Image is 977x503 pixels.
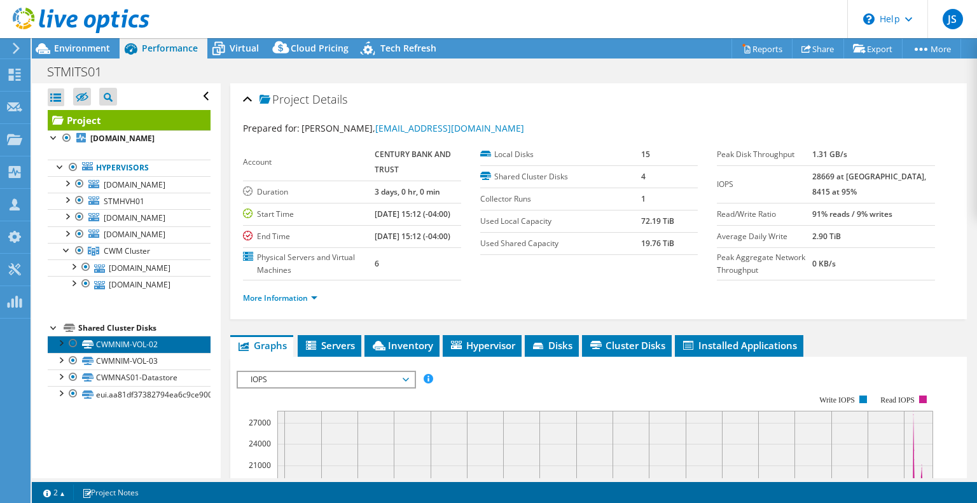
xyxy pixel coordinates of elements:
[48,353,211,369] a: CWMNIM-VOL-03
[237,339,287,352] span: Graphs
[291,42,349,54] span: Cloud Pricing
[243,122,300,134] label: Prepared for:
[243,251,374,277] label: Physical Servers and Virtual Machines
[480,170,641,183] label: Shared Cluster Disks
[249,460,271,471] text: 21000
[48,193,211,209] a: STMHVH01
[73,485,148,500] a: Project Notes
[104,212,165,223] span: [DOMAIN_NAME]
[375,231,450,242] b: [DATE] 15:12 (-04:00)
[588,339,665,352] span: Cluster Disks
[104,229,165,240] span: [DOMAIN_NAME]
[812,258,836,269] b: 0 KB/s
[48,130,211,147] a: [DOMAIN_NAME]
[48,209,211,226] a: [DOMAIN_NAME]
[480,193,641,205] label: Collector Runs
[78,320,211,336] div: Shared Cluster Disks
[104,245,150,256] span: CWM Cluster
[48,386,211,403] a: eui.aa81df37382794ea6c9ce900429074d7
[792,39,844,59] a: Share
[819,396,855,404] text: Write IOPS
[90,133,155,144] b: [DOMAIN_NAME]
[104,196,144,207] span: STMHVH01
[717,251,812,277] label: Peak Aggregate Network Throughput
[641,193,646,204] b: 1
[375,209,450,219] b: [DATE] 15:12 (-04:00)
[244,372,408,387] span: IOPS
[48,336,211,352] a: CWMNIM-VOL-02
[48,176,211,193] a: [DOMAIN_NAME]
[243,186,374,198] label: Duration
[243,230,374,243] label: End Time
[843,39,903,59] a: Export
[375,186,440,197] b: 3 days, 0 hr, 0 min
[902,39,961,59] a: More
[717,148,812,161] label: Peak Disk Throughput
[243,156,374,169] label: Account
[260,93,309,106] span: Project
[375,149,451,175] b: CENTURY BANK AND TRUST
[881,396,915,404] text: Read IOPS
[48,243,211,259] a: CWM Cluster
[371,339,433,352] span: Inventory
[304,339,355,352] span: Servers
[641,238,674,249] b: 19.76 TiB
[243,293,317,303] a: More Information
[48,259,211,276] a: [DOMAIN_NAME]
[731,39,793,59] a: Reports
[717,178,812,191] label: IOPS
[717,230,812,243] label: Average Daily Write
[449,339,515,352] span: Hypervisor
[480,215,641,228] label: Used Local Capacity
[812,171,926,197] b: 28669 at [GEOGRAPHIC_DATA], 8415 at 95%
[375,122,524,134] a: [EMAIL_ADDRESS][DOMAIN_NAME]
[641,216,674,226] b: 72.19 TiB
[863,13,875,25] svg: \n
[48,110,211,130] a: Project
[681,339,797,352] span: Installed Applications
[142,42,198,54] span: Performance
[34,485,74,500] a: 2
[641,149,650,160] b: 15
[301,122,524,134] span: [PERSON_NAME],
[41,65,121,79] h1: STMITS01
[812,231,841,242] b: 2.90 TiB
[480,237,641,250] label: Used Shared Capacity
[641,171,646,182] b: 4
[812,209,892,219] b: 91% reads / 9% writes
[480,148,641,161] label: Local Disks
[249,417,271,428] text: 27000
[249,438,271,449] text: 24000
[812,149,847,160] b: 1.31 GB/s
[531,339,572,352] span: Disks
[48,160,211,176] a: Hypervisors
[943,9,963,29] span: JS
[375,258,379,269] b: 6
[717,208,812,221] label: Read/Write Ratio
[48,226,211,243] a: [DOMAIN_NAME]
[243,208,374,221] label: Start Time
[48,369,211,386] a: CWMNAS01-Datastore
[380,42,436,54] span: Tech Refresh
[48,276,211,293] a: [DOMAIN_NAME]
[230,42,259,54] span: Virtual
[54,42,110,54] span: Environment
[104,179,165,190] span: [DOMAIN_NAME]
[312,92,347,107] span: Details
